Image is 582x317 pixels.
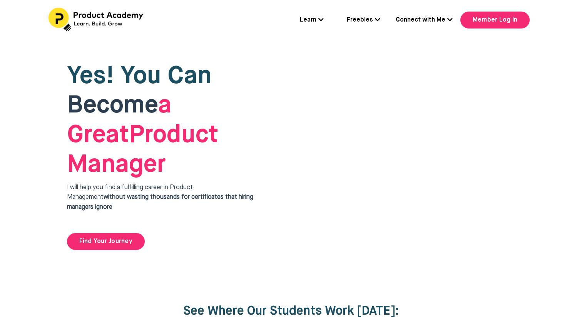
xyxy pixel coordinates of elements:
a: Find Your Journey [67,233,145,250]
a: Member Log In [460,12,530,29]
a: Learn [300,15,324,25]
span: I will help you find a fulfilling career in Product Management [67,184,253,210]
strong: a Great [67,93,172,148]
span: Yes! You Can [67,64,212,89]
a: Connect with Me [396,15,453,25]
span: Become [67,93,158,118]
img: Header Logo [48,8,145,32]
a: Freebies [347,15,380,25]
span: Product Manager [67,93,218,177]
strong: without wasting thousands for certificates that hiring managers ignore [67,194,253,210]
